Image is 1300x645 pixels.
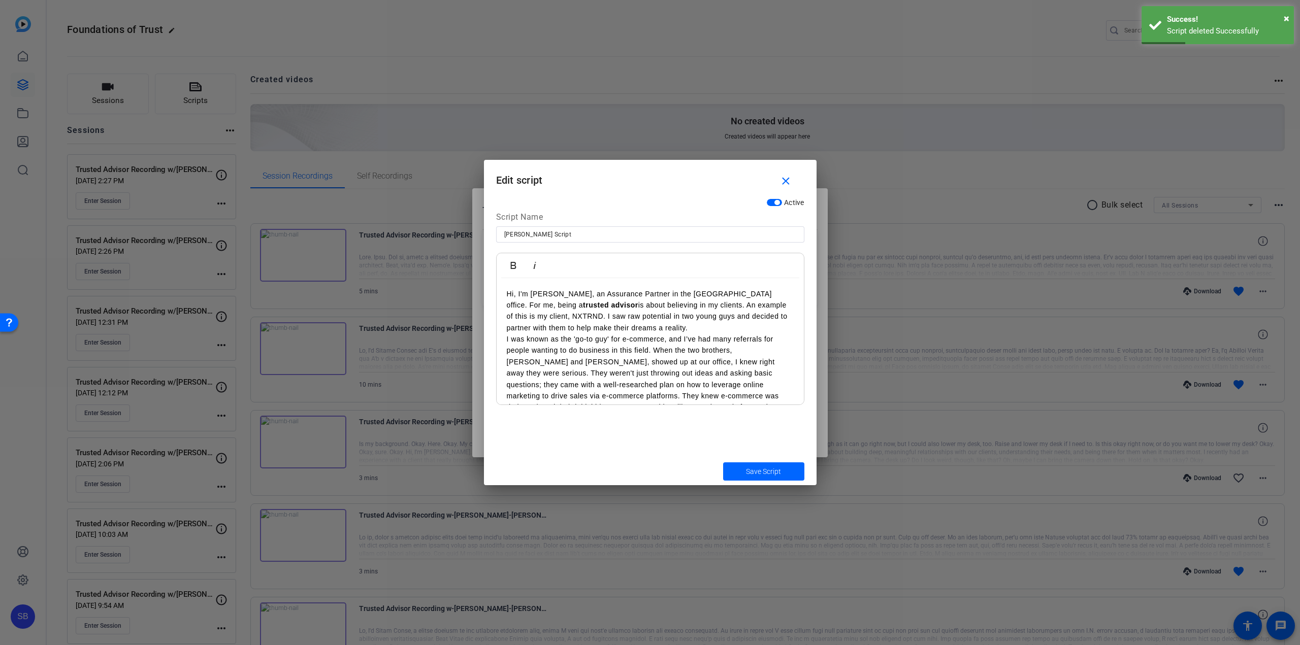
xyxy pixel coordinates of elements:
div: Script deleted Successfully [1167,25,1286,37]
mat-icon: close [779,175,792,188]
div: Success! [1167,14,1286,25]
span: Save Script [746,466,781,477]
button: Bold (Ctrl+B) [504,255,523,276]
input: Enter Script Name [504,228,796,241]
button: Close [1284,11,1289,26]
p: Hi, I'm [PERSON_NAME], an Assurance Partner in the [GEOGRAPHIC_DATA] office. For me, being a is a... [507,288,794,334]
span: × [1284,12,1289,24]
p: I was known as the 'go-to guy' for e-commerce, and I’ve had many referrals for people wanting to ... [507,333,794,424]
span: Active [784,198,804,207]
strong: trusted advisor [583,301,638,309]
button: Italic (Ctrl+I) [525,255,544,276]
div: Script Name [496,211,804,226]
button: Save Script [723,462,804,481]
h1: Edit script [484,160,817,193]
